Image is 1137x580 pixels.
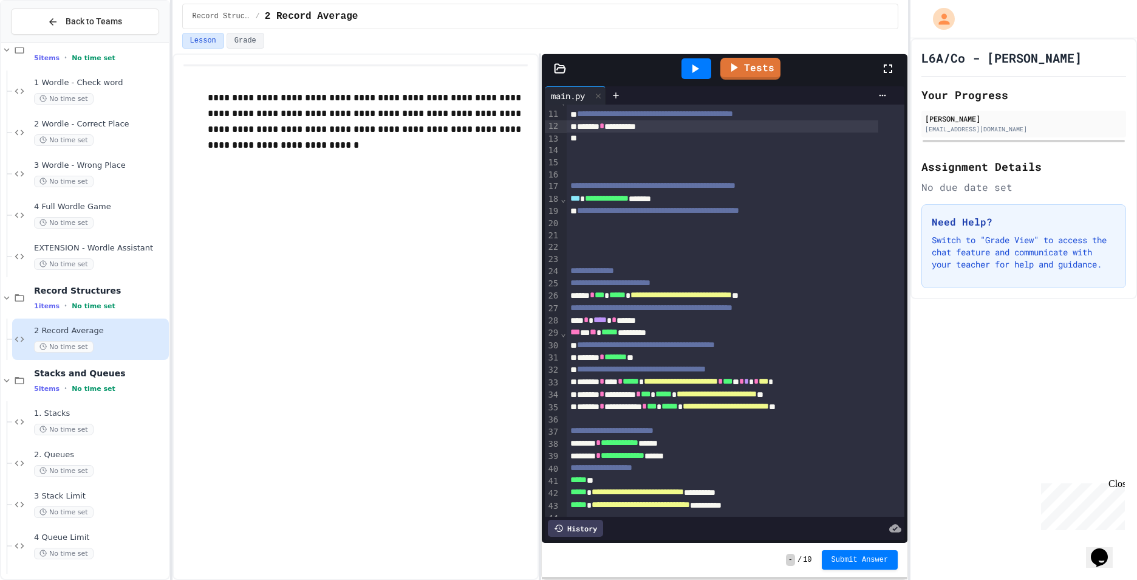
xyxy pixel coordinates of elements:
span: No time set [72,302,115,310]
span: Submit Answer [831,555,889,565]
div: 16 [545,169,560,181]
div: 40 [545,463,560,475]
div: 38 [545,438,560,451]
span: 1. Stacks [34,409,166,419]
div: 14 [545,145,560,157]
div: 44 [545,513,560,525]
div: 33 [545,377,560,389]
span: - [786,554,795,566]
span: 3 Stack Limit [34,491,166,502]
div: 43 [545,500,560,513]
div: 25 [545,278,560,290]
div: 27 [545,303,560,315]
span: Fold line [560,328,566,338]
h2: Assignment Details [921,158,1126,175]
div: 21 [545,230,560,242]
span: 2 Record Average [34,326,166,336]
span: Record Structures [193,12,251,21]
div: Chat with us now!Close [5,5,84,77]
span: 5 items [34,54,60,62]
div: 12 [545,120,560,133]
div: [PERSON_NAME] [925,113,1122,124]
div: 17 [545,181,560,193]
span: • [64,384,67,393]
a: Tests [720,58,780,80]
span: • [64,53,67,63]
button: Lesson [182,33,224,49]
div: 41 [545,475,560,488]
span: Stacks and Queues [34,368,166,379]
div: 15 [545,157,560,169]
button: Back to Teams [11,9,159,35]
div: 34 [545,389,560,401]
span: No time set [34,465,94,477]
button: Grade [227,33,264,49]
span: 5 items [34,385,60,393]
div: My Account [920,5,958,33]
div: 35 [545,402,560,414]
span: 2. Queues [34,450,166,460]
div: No due date set [921,180,1126,195]
div: 20 [545,218,560,230]
span: • [64,301,67,311]
span: No time set [34,134,94,146]
h2: Your Progress [921,86,1126,103]
div: 36 [545,414,560,426]
span: No time set [72,385,115,393]
div: History [548,520,603,537]
span: No time set [34,176,94,187]
div: 39 [545,451,560,463]
h1: L6A/Co - [PERSON_NAME] [921,49,1082,66]
span: 10 [803,555,811,565]
div: 18 [545,193,560,205]
div: 23 [545,254,560,266]
span: Back to Teams [66,15,122,28]
div: 42 [545,488,560,500]
span: 4 Full Wordle Game [34,202,166,212]
div: 31 [545,352,560,364]
div: 30 [545,340,560,352]
span: / [797,555,802,565]
div: 11 [545,108,560,120]
span: 4 Queue Limit [34,533,166,543]
span: No time set [34,548,94,559]
div: 13 [545,133,560,145]
div: 19 [545,205,560,218]
span: No time set [34,341,94,353]
span: / [256,12,260,21]
span: No time set [34,424,94,435]
span: No time set [34,217,94,229]
button: Submit Answer [822,550,898,570]
span: 1 items [34,302,60,310]
span: 2 Record Average [265,9,358,24]
div: [EMAIL_ADDRESS][DOMAIN_NAME] [925,125,1122,134]
div: 37 [545,426,560,438]
span: No time set [72,54,115,62]
span: 2 Wordle - Correct Place [34,119,166,129]
div: 28 [545,315,560,327]
iframe: chat widget [1036,478,1125,530]
span: Fold line [560,194,566,204]
span: No time set [34,506,94,518]
span: EXTENSION - Wordle Assistant [34,243,166,254]
span: Fold line [560,97,566,106]
div: 32 [545,364,560,376]
div: 22 [545,241,560,254]
h3: Need Help? [932,215,1116,229]
iframe: chat widget [1086,531,1125,568]
div: main.py [545,86,606,105]
span: No time set [34,93,94,105]
div: 29 [545,327,560,339]
div: 26 [545,290,560,302]
span: 1 Wordle - Check word [34,78,166,88]
div: main.py [545,89,591,102]
div: 24 [545,266,560,278]
span: Record Structures [34,285,166,296]
span: 3 Wordle - Wrong Place [34,161,166,171]
span: No time set [34,258,94,270]
p: Switch to "Grade View" to access the chat feature and communicate with your teacher for help and ... [932,234,1116,271]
